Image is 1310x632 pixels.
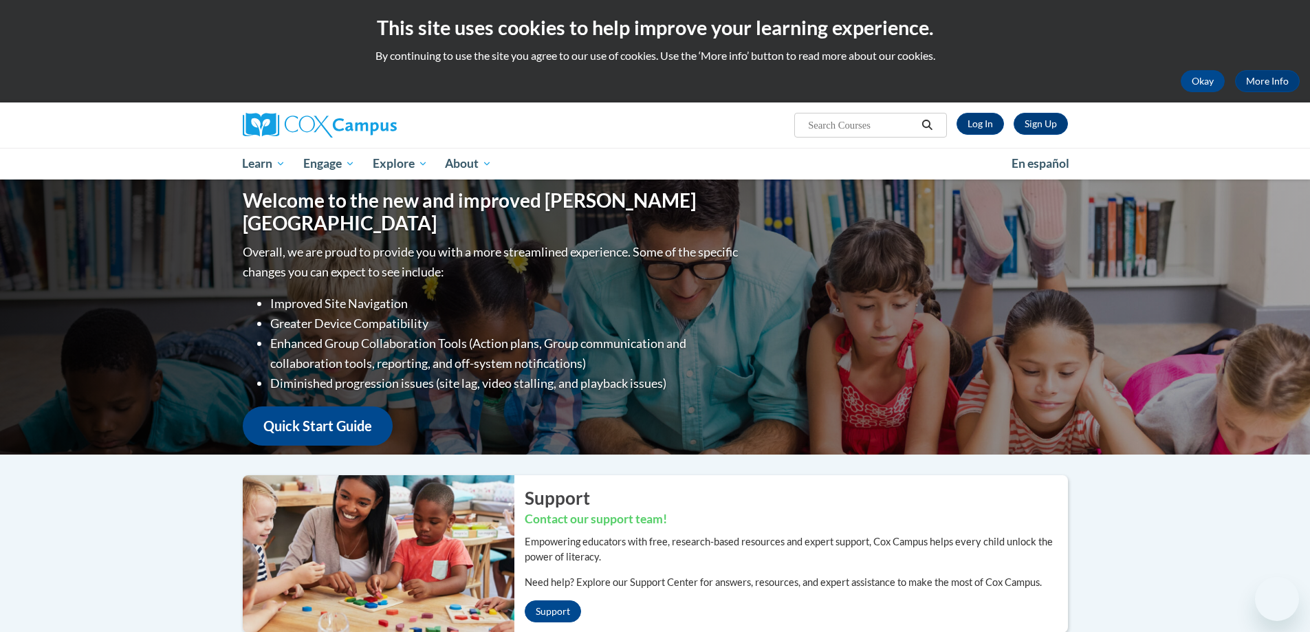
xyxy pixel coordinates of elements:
[234,148,295,179] a: Learn
[1003,149,1078,178] a: En español
[294,148,364,179] a: Engage
[957,113,1004,135] a: Log In
[807,117,917,133] input: Search Courses
[525,486,1068,510] h2: Support
[10,48,1300,63] p: By continuing to use the site you agree to our use of cookies. Use the ‘More info’ button to read...
[270,373,741,393] li: Diminished progression issues (site lag, video stalling, and playback issues)
[10,14,1300,41] h2: This site uses cookies to help improve your learning experience.
[436,148,501,179] a: About
[243,113,397,138] img: Cox Campus
[525,600,581,622] a: Support
[525,511,1068,528] h3: Contact our support team!
[270,294,741,314] li: Improved Site Navigation
[1181,70,1225,92] button: Okay
[242,155,285,172] span: Learn
[303,155,355,172] span: Engage
[917,117,937,133] button: Search
[243,242,741,282] p: Overall, we are proud to provide you with a more streamlined experience. Some of the specific cha...
[1012,156,1069,171] span: En español
[364,148,437,179] a: Explore
[525,575,1068,590] p: Need help? Explore our Support Center for answers, resources, and expert assistance to make the m...
[1255,577,1299,621] iframe: Button to launch messaging window
[232,475,514,632] img: ...
[525,534,1068,565] p: Empowering educators with free, research-based resources and expert support, Cox Campus helps eve...
[243,189,741,235] h1: Welcome to the new and improved [PERSON_NAME][GEOGRAPHIC_DATA]
[373,155,428,172] span: Explore
[243,113,504,138] a: Cox Campus
[1014,113,1068,135] a: Register
[243,406,393,446] a: Quick Start Guide
[270,334,741,373] li: Enhanced Group Collaboration Tools (Action plans, Group communication and collaboration tools, re...
[222,148,1089,179] div: Main menu
[1235,70,1300,92] a: More Info
[270,314,741,334] li: Greater Device Compatibility
[445,155,492,172] span: About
